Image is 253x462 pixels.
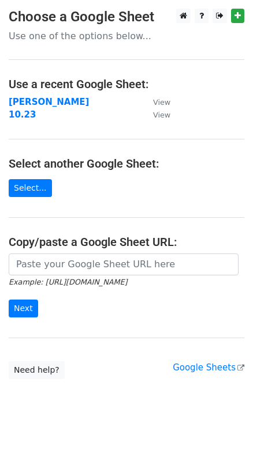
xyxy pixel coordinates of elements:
[142,109,170,120] a: View
[9,300,38,317] input: Next
[9,109,36,120] a: 10.23
[9,179,52,197] a: Select...
[9,97,89,107] a: [PERSON_NAME]
[9,30,244,42] p: Use one of the options below...
[9,9,244,25] h3: Choose a Google Sheet
[142,97,170,107] a: View
[153,111,170,119] small: View
[9,77,244,91] h4: Use a recent Google Sheet:
[9,361,65,379] a: Need help?
[9,235,244,249] h4: Copy/paste a Google Sheet URL:
[9,157,244,171] h4: Select another Google Sheet:
[173,362,244,373] a: Google Sheets
[153,98,170,107] small: View
[9,253,239,275] input: Paste your Google Sheet URL here
[9,278,127,286] small: Example: [URL][DOMAIN_NAME]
